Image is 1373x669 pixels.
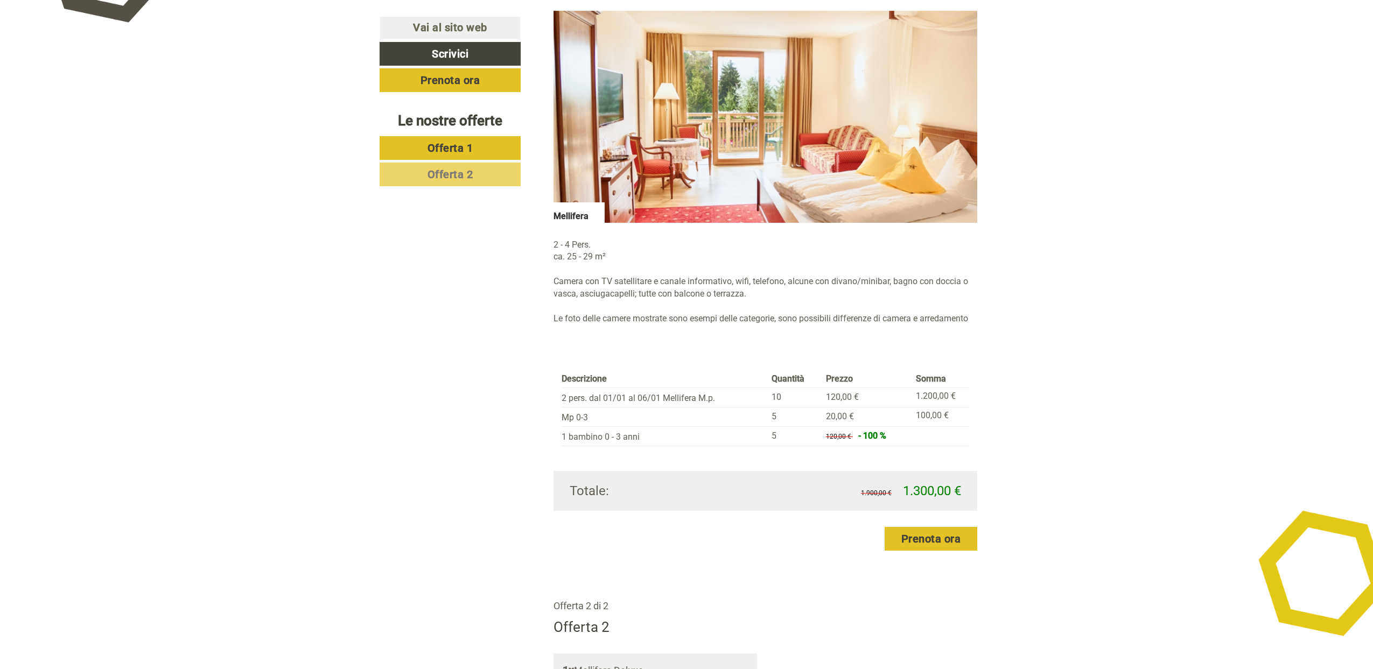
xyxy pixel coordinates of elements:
div: Le nostre offerte [380,111,521,131]
td: 5 [767,407,822,427]
div: Offerta 2 [554,617,610,637]
th: Prezzo [822,371,912,388]
span: 1.300,00 € [903,483,961,498]
span: Offerta 2 [428,168,473,181]
span: 20,00 € [826,411,854,421]
div: Mellifera [554,202,605,223]
th: Quantità [767,371,822,388]
td: 5 [767,427,822,446]
a: Prenota ora [885,527,978,551]
span: 120,00 € [826,433,851,440]
td: Mp 0-3 [562,407,768,427]
th: Somma [912,371,969,388]
span: 1.900,00 € [861,489,892,497]
td: 2 pers. dal 01/01 al 06/01 Mellifera M.p. [562,388,768,407]
div: Totale: [562,482,766,500]
td: 100,00 € [912,407,969,427]
span: Offerta 2 di 2 [554,600,608,611]
a: Prenota ora [380,68,521,92]
span: - 100 % [858,431,886,441]
span: Offerta 1 [428,142,473,154]
p: 2 - 4 Pers. ca. 25 - 29 m² Camera con TV satellitare e canale informativo, wifi, telefono, alcune... [554,239,978,325]
th: Descrizione [562,371,768,388]
td: 1.200,00 € [912,388,969,407]
a: Scrivici [380,42,521,66]
td: 10 [767,388,822,407]
td: 1 bambino 0 - 3 anni [562,427,768,446]
span: 120,00 € [826,392,859,402]
a: Vai al sito web [380,16,521,39]
img: image [554,11,978,223]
